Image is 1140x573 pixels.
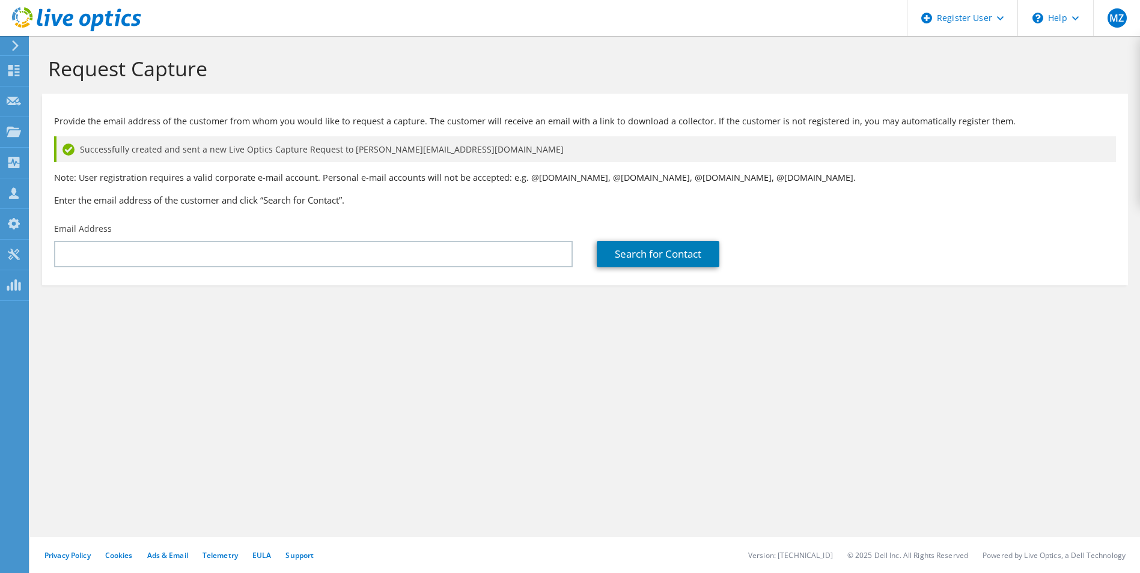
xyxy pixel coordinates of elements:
[54,193,1116,207] h3: Enter the email address of the customer and click “Search for Contact”.
[48,56,1116,81] h1: Request Capture
[748,550,833,560] li: Version: [TECHNICAL_ID]
[54,223,112,235] label: Email Address
[847,550,968,560] li: © 2025 Dell Inc. All Rights Reserved
[252,550,271,560] a: EULA
[44,550,91,560] a: Privacy Policy
[147,550,188,560] a: Ads & Email
[285,550,314,560] a: Support
[80,143,564,156] span: Successfully created and sent a new Live Optics Capture Request to [PERSON_NAME][EMAIL_ADDRESS][D...
[54,171,1116,184] p: Note: User registration requires a valid corporate e-mail account. Personal e-mail accounts will ...
[1108,8,1127,28] span: MZ
[54,115,1116,128] p: Provide the email address of the customer from whom you would like to request a capture. The cust...
[105,550,133,560] a: Cookies
[983,550,1126,560] li: Powered by Live Optics, a Dell Technology
[203,550,238,560] a: Telemetry
[1032,13,1043,23] svg: \n
[597,241,719,267] a: Search for Contact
